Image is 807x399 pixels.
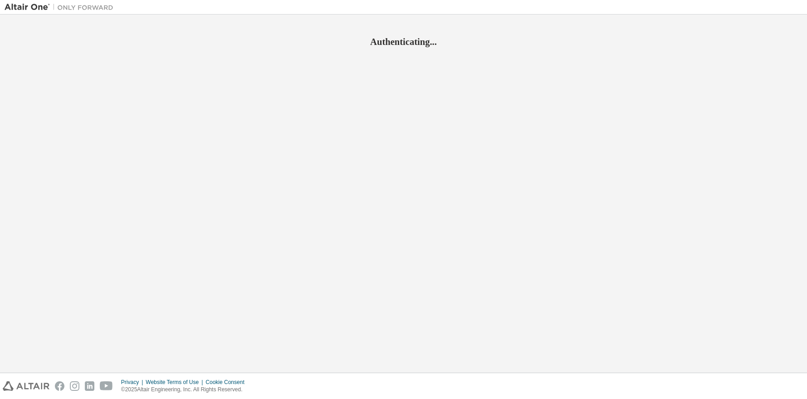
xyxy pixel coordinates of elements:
[55,381,64,391] img: facebook.svg
[100,381,113,391] img: youtube.svg
[146,379,205,386] div: Website Terms of Use
[121,386,250,394] p: © 2025 Altair Engineering, Inc. All Rights Reserved.
[205,379,249,386] div: Cookie Consent
[121,379,146,386] div: Privacy
[85,381,94,391] img: linkedin.svg
[5,3,118,12] img: Altair One
[3,381,49,391] img: altair_logo.svg
[5,36,802,48] h2: Authenticating...
[70,381,79,391] img: instagram.svg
